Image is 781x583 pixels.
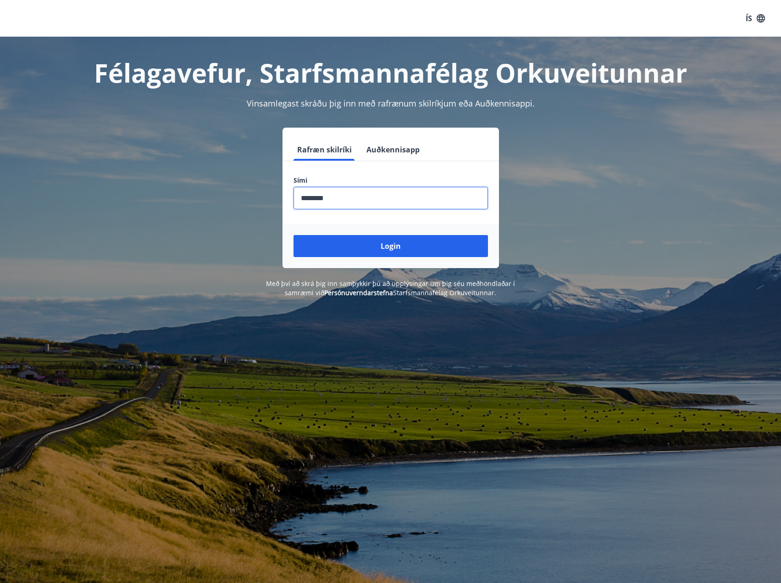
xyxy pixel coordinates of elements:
[294,176,488,185] label: Sími
[741,10,770,27] button: ÍS
[247,98,535,109] span: Vinsamlegast skráðu þig inn með rafrænum skilríkjum eða Auðkennisappi.
[294,235,488,257] button: Login
[324,288,393,297] a: Persónuverndarstefna
[294,139,355,161] button: Rafræn skilríki
[72,55,710,90] h1: Félagavefur, Starfsmannafélag Orkuveitunnar
[363,139,423,161] button: Auðkennisapp
[266,279,515,297] span: Með því að skrá þig inn samþykkir þú að upplýsingar um þig séu meðhöndlaðar í samræmi við Starfsm...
